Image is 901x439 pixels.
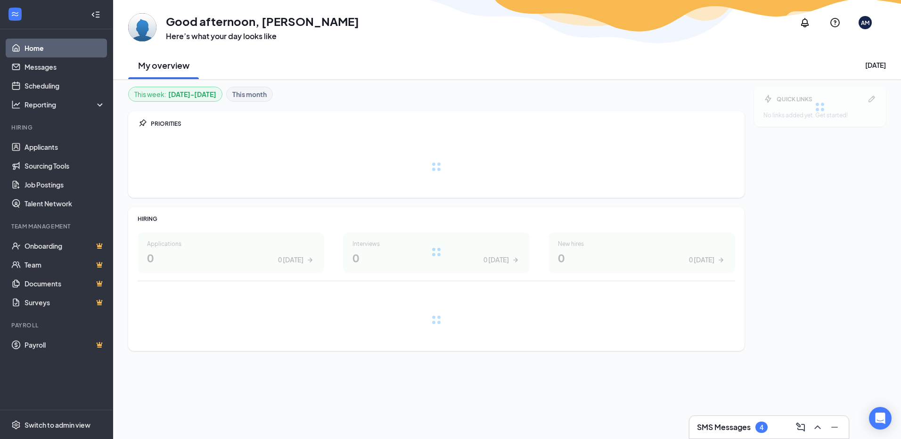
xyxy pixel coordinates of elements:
a: DocumentsCrown [25,274,105,293]
div: Switch to admin view [25,420,90,430]
a: Messages [25,57,105,76]
div: Team Management [11,222,103,230]
h3: Here’s what your day looks like [166,31,359,41]
div: Hiring [11,123,103,131]
div: Payroll [11,321,103,329]
img: Ashley Minchew [128,13,156,41]
svg: ComposeMessage [795,422,806,433]
svg: ChevronUp [812,422,823,433]
a: PayrollCrown [25,335,105,354]
div: Open Intercom Messenger [869,407,892,430]
a: Talent Network [25,194,105,213]
a: SurveysCrown [25,293,105,312]
button: ChevronUp [809,420,824,435]
div: [DATE] [865,60,886,70]
div: This week : [134,89,216,99]
svg: QuestionInfo [829,17,841,28]
a: TeamCrown [25,255,105,274]
button: ComposeMessage [792,420,807,435]
div: AM [861,19,869,27]
svg: Collapse [91,10,100,19]
h1: Good afternoon, [PERSON_NAME] [166,13,359,29]
a: OnboardingCrown [25,236,105,255]
a: Home [25,39,105,57]
h2: My overview [138,59,189,71]
div: 4 [760,423,763,431]
div: Reporting [25,100,106,109]
button: Minimize [826,420,841,435]
svg: Settings [11,420,21,430]
h3: SMS Messages [697,422,751,432]
a: Sourcing Tools [25,156,105,175]
svg: Minimize [829,422,840,433]
div: PRIORITIES [151,120,735,128]
b: This month [232,89,267,99]
a: Scheduling [25,76,105,95]
a: Applicants [25,138,105,156]
svg: Notifications [799,17,811,28]
svg: Analysis [11,100,21,109]
svg: Pin [138,119,147,128]
a: Job Postings [25,175,105,194]
b: [DATE] - [DATE] [168,89,216,99]
svg: WorkstreamLogo [10,9,20,19]
div: HIRING [138,215,735,223]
